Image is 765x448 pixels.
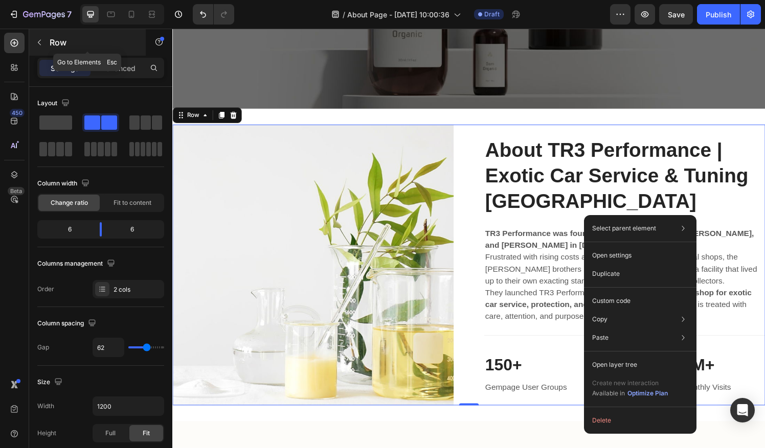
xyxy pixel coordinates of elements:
[697,4,740,25] button: Publish
[592,360,637,369] p: Open layer tree
[324,365,409,378] p: Gempage User Groups
[592,269,620,278] p: Duplicate
[343,9,345,20] span: /
[10,109,25,117] div: 450
[347,9,449,20] span: About Page - [DATE] 10:00:36
[426,336,511,361] p: 460K+
[528,336,613,361] p: 7M+
[37,285,54,294] div: Order
[105,429,116,438] span: Full
[172,29,765,448] iframe: Design area
[730,398,755,422] div: Open Intercom Messenger
[37,317,98,331] div: Column spacing
[4,4,76,25] button: 7
[592,315,607,324] p: Copy
[37,402,54,411] div: Width
[324,268,613,304] p: They launched TR3 Performance to deliver every car is treated with care, attention, and purpose.
[324,231,613,268] p: Frustrated with rising costs and plummeting quality from local shops, the [PERSON_NAME] brothers ...
[37,343,49,352] div: Gap
[39,222,92,237] div: 6
[592,333,609,342] p: Paste
[93,397,164,415] input: Auto
[37,97,72,110] div: Layout
[324,336,409,361] p: 150+
[484,10,500,19] span: Draft
[592,378,668,388] p: Create new interaction
[193,4,234,25] div: Undo/Redo
[706,9,731,20] div: Publish
[143,429,150,438] span: Fit
[528,365,613,378] p: Monthly Visits
[93,338,124,357] input: Auto
[51,63,79,74] p: Settings
[324,112,613,192] p: About TR3 Performance | Exotic Car Service & Tuning [GEOGRAPHIC_DATA]
[588,411,692,430] button: Delete
[323,111,614,193] h2: Rich Text Editor. Editing area: main
[8,187,25,195] div: Beta
[37,429,56,438] div: Height
[114,198,151,207] span: Fit to content
[324,208,602,229] strong: TR3 Performance was founded by [PERSON_NAME], [PERSON_NAME], and [PERSON_NAME] in [DATE].
[50,36,137,49] p: Row
[67,8,72,20] p: 7
[627,388,668,398] button: Optimize Plan
[668,10,685,19] span: Save
[101,63,136,74] p: Advanced
[592,251,632,260] p: Open settings
[37,375,64,389] div: Size
[659,4,693,25] button: Save
[51,198,88,207] span: Change ratio
[37,177,92,191] div: Column width
[592,224,656,233] p: Select parent element
[627,389,668,398] div: Optimize Plan
[13,85,30,95] div: Row
[426,365,511,378] p: Certified Professionals
[37,257,117,271] div: Columns management
[592,389,625,397] span: Available in
[592,296,631,305] p: Custom code
[110,222,162,237] div: 6
[114,285,162,294] div: 2 cols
